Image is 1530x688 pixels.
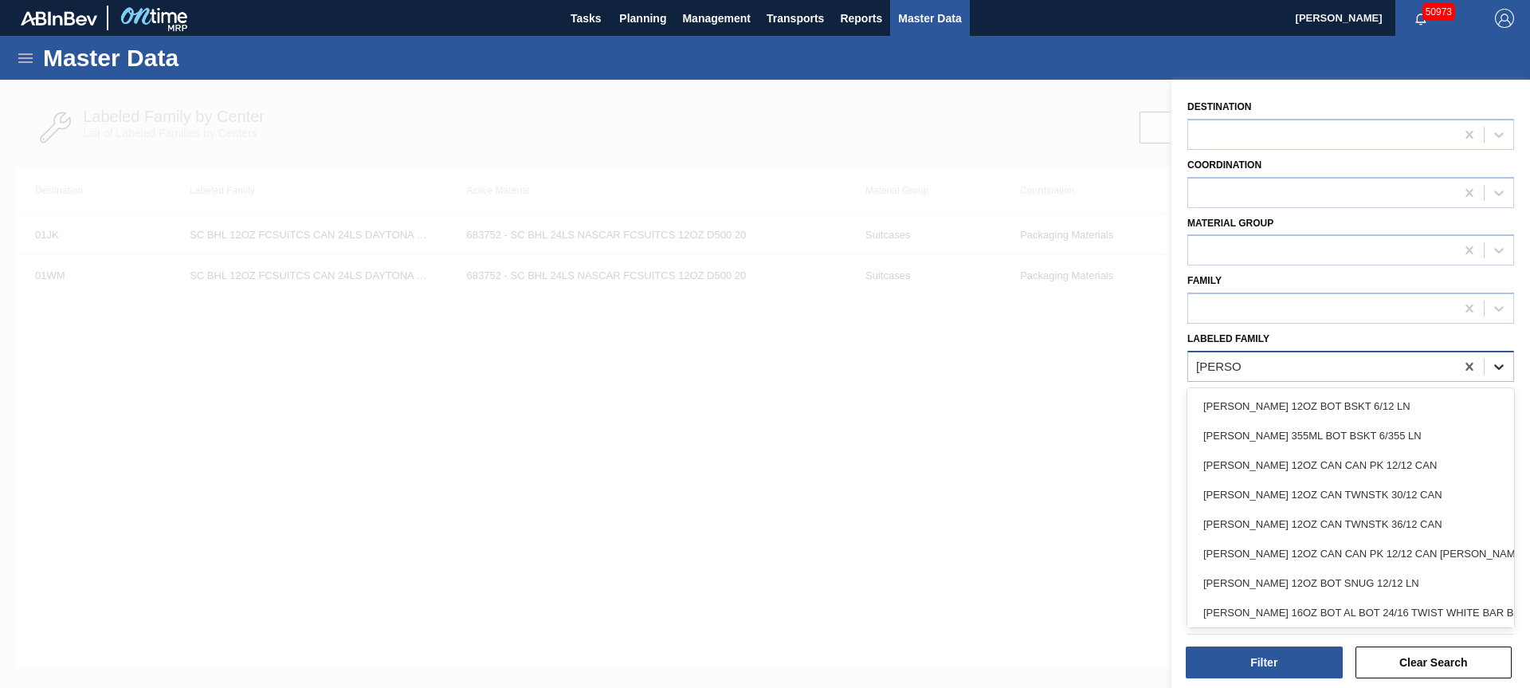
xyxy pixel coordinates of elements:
[1187,480,1514,509] div: [PERSON_NAME] 12OZ CAN TWNSTK 30/12 CAN
[898,9,961,28] span: Master Data
[682,9,751,28] span: Management
[1187,101,1251,112] label: Destination
[840,9,882,28] span: Reports
[1187,275,1222,286] label: Family
[1495,9,1514,28] img: Logout
[43,49,326,67] h1: Master Data
[1187,509,1514,539] div: [PERSON_NAME] 12OZ CAN TWNSTK 36/12 CAN
[1187,450,1514,480] div: [PERSON_NAME] 12OZ CAN CAN PK 12/12 CAN
[767,9,824,28] span: Transports
[1187,159,1261,171] label: Coordination
[1187,333,1269,344] label: Labeled Family
[1187,218,1273,229] label: Material Group
[1422,3,1455,21] span: 50973
[568,9,603,28] span: Tasks
[1186,647,1343,678] button: Filter
[1395,7,1446,29] button: Notifications
[1187,568,1514,598] div: [PERSON_NAME] 12OZ BOT SNUG 12/12 LN
[21,11,97,26] img: TNhmsLtSVTkK8tSr43FrP2fwEKptu5GPRR3wAAAABJRU5ErkJggg==
[1187,421,1514,450] div: [PERSON_NAME] 355ML BOT BSKT 6/355 LN
[1187,391,1514,421] div: [PERSON_NAME] 12OZ BOT BSKT 6/12 LN
[1187,539,1514,568] div: [PERSON_NAME] 12OZ CAN CAN PK 12/12 CAN [PERSON_NAME] CANS
[1355,647,1512,678] button: Clear Search
[1187,598,1514,627] div: [PERSON_NAME] 16OZ BOT AL BOT 24/16 TWIST WHITE BAR BOX
[619,9,666,28] span: Planning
